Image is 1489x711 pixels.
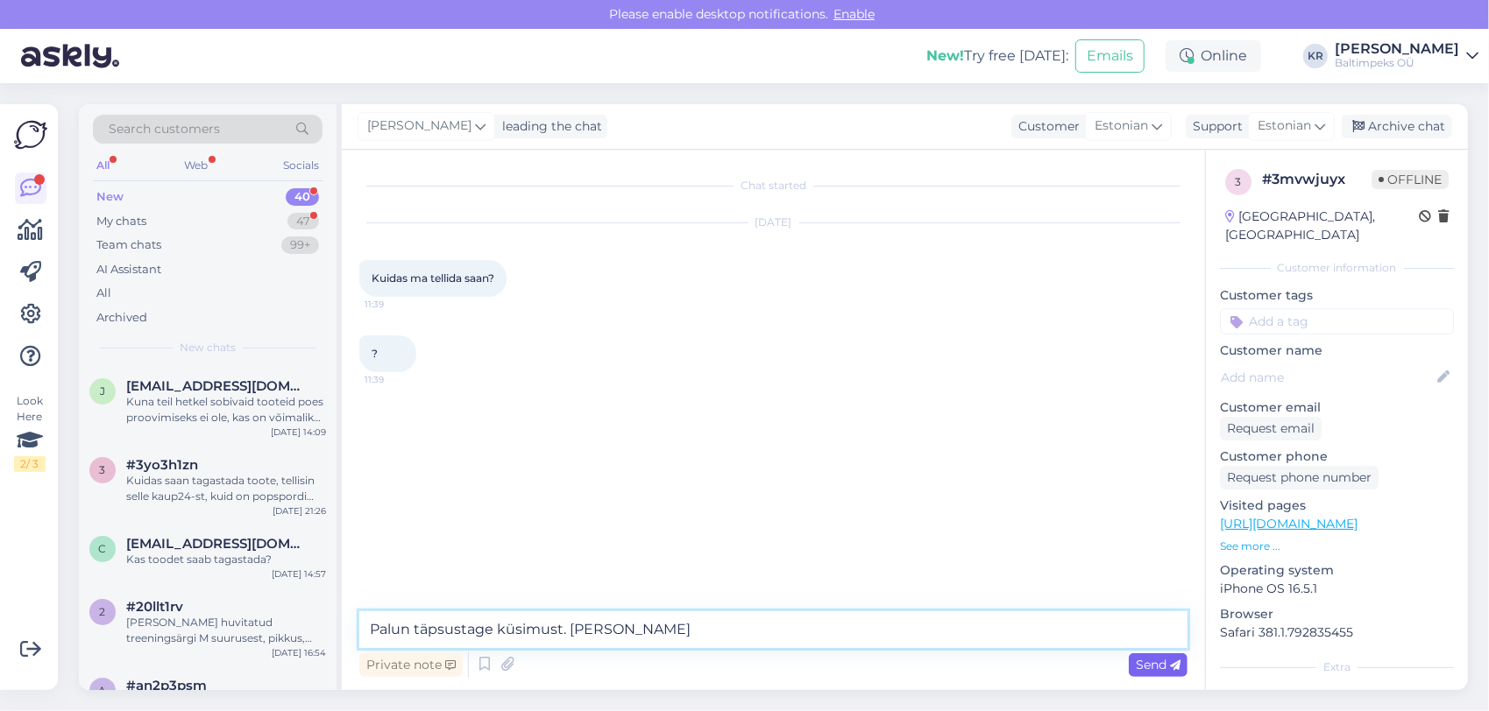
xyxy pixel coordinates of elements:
[126,678,207,693] span: #an2p3psm
[93,154,113,177] div: All
[365,298,430,311] span: 11:39
[1220,341,1454,360] p: Customer name
[1220,539,1454,554] p: See more ...
[495,117,602,136] div: leading the chat
[273,504,326,517] div: [DATE] 21:26
[1220,447,1454,466] p: Customer phone
[126,473,326,504] div: Kuidas saan tagastada toote, tellisin selle kaup24-st, kuid on popspordi toode ning kuidas saan r...
[1220,286,1454,305] p: Customer tags
[1220,580,1454,598] p: iPhone OS 16.5.1
[100,463,106,476] span: 3
[828,6,880,22] span: Enable
[1335,42,1478,70] a: [PERSON_NAME]Baltimpeks OÜ
[1220,516,1358,531] a: [URL][DOMAIN_NAME]
[14,456,46,472] div: 2 / 3
[1220,260,1454,276] div: Customer information
[1220,686,1454,704] p: Notes
[271,426,326,439] div: [DATE] 14:09
[14,393,46,472] div: Look Here
[1220,659,1454,675] div: Extra
[1262,169,1372,190] div: # 3mvwjuyx
[126,615,326,646] div: [PERSON_NAME] huvitatud treeningsärgi M suurusest, pikkus, rinnaümbermõõt.
[96,309,147,327] div: Archived
[99,542,107,555] span: c
[1220,561,1454,580] p: Operating system
[1186,117,1243,136] div: Support
[99,684,107,697] span: a
[286,188,319,206] div: 40
[372,271,494,285] span: Kuidas ma tellida saan?
[1220,417,1322,440] div: Request email
[181,154,212,177] div: Web
[287,213,319,230] div: 47
[126,457,198,473] span: #3yo3h1zn
[96,188,124,206] div: New
[126,394,326,426] div: Kuna teil hetkel sobivaid tooteid poes proovimiseks ei ole, kas on võimalik tellida koju erinevad...
[926,47,964,64] b: New!
[1220,496,1454,515] p: Visited pages
[1335,42,1459,56] div: [PERSON_NAME]
[359,178,1188,194] div: Chat started
[359,215,1188,230] div: [DATE]
[1166,40,1261,72] div: Online
[1220,398,1454,417] p: Customer email
[126,599,183,615] span: #20llt1rv
[1335,56,1459,70] div: Baltimpeks OÜ
[365,373,430,386] span: 11:39
[367,116,472,136] span: [PERSON_NAME]
[1220,466,1379,489] div: Request phone number
[1220,308,1454,334] input: Add a tag
[1372,170,1449,189] span: Offline
[1220,605,1454,623] p: Browser
[1075,39,1145,73] button: Emails
[1011,117,1080,136] div: Customer
[126,378,308,394] span: johannamartin.j@gmail.com
[1258,116,1311,136] span: Estonian
[1236,175,1242,188] span: 3
[180,340,236,355] span: New chats
[100,605,106,618] span: 2
[96,285,111,302] div: All
[926,46,1068,67] div: Try free [DATE]:
[14,118,47,151] img: Askly Logo
[1303,44,1328,68] div: KR
[1221,368,1434,387] input: Add name
[281,236,319,254] div: 99+
[372,347,378,360] span: ?
[1225,208,1419,244] div: [GEOGRAPHIC_DATA], [GEOGRAPHIC_DATA]
[109,120,220,138] span: Search customers
[1136,657,1181,672] span: Send
[100,384,105,398] span: j
[359,611,1188,648] textarea: Palun täpsustage küsimust. [PERSON_NAME]
[272,646,326,659] div: [DATE] 16:54
[359,653,463,677] div: Private note
[126,552,326,567] div: Kas toodet saab tagastada?
[1220,623,1454,642] p: Safari 381.1.792835455
[1095,116,1148,136] span: Estonian
[1342,115,1452,138] div: Archive chat
[280,154,323,177] div: Socials
[126,536,308,552] span: celenasangernebo@gmail.com
[96,236,161,254] div: Team chats
[96,261,161,278] div: AI Assistant
[96,213,146,230] div: My chats
[272,567,326,581] div: [DATE] 14:57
